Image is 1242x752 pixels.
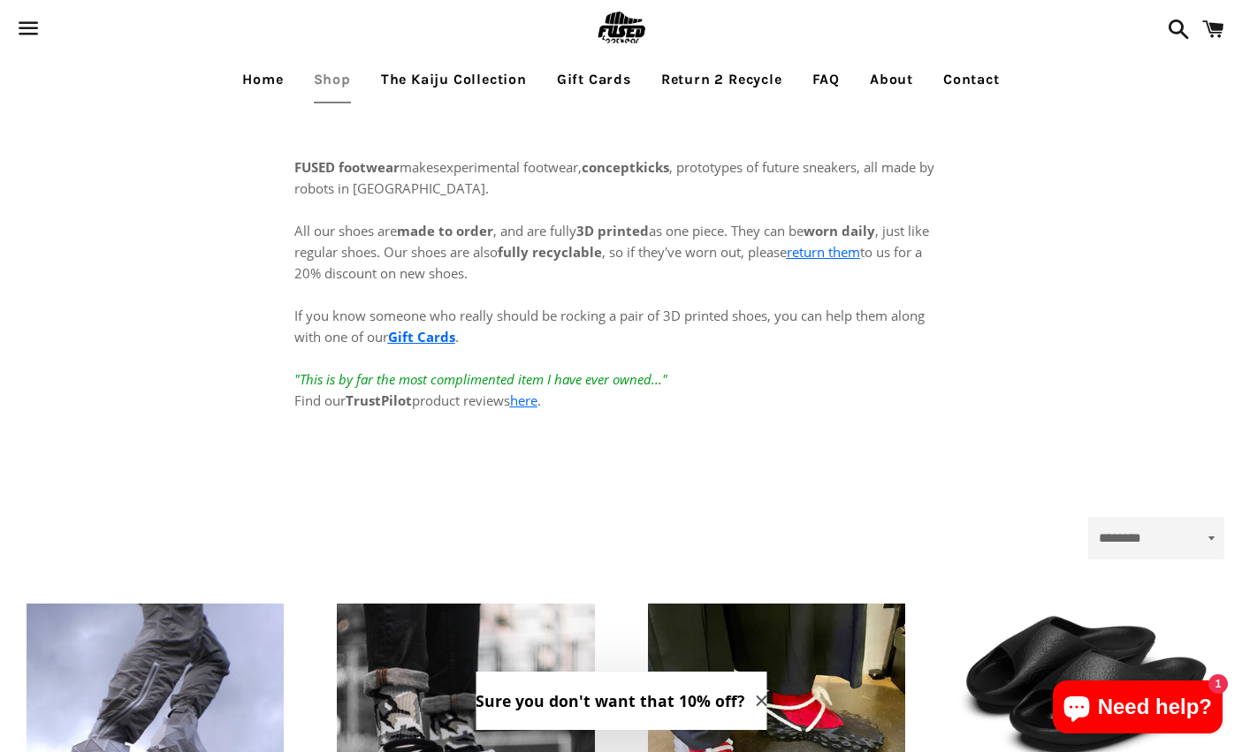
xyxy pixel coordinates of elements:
[294,370,667,388] em: "This is by far the most complimented item I have ever owned..."
[397,222,493,239] strong: made to order
[648,57,796,102] a: Return 2 Recycle
[582,158,669,176] strong: conceptkicks
[294,158,400,176] strong: FUSED footwear
[1048,680,1228,738] inbox-online-store-chat: Shopify online store chat
[857,57,926,102] a: About
[301,57,364,102] a: Shop
[576,222,649,239] strong: 3D printed
[799,57,853,102] a: FAQ
[294,199,949,411] p: All our shoes are , and are fully as one piece. They can be , just like regular shoes. Our shoes ...
[544,57,644,102] a: Gift Cards
[498,243,602,261] strong: fully recyclable
[368,57,540,102] a: The Kaiju Collection
[294,158,439,176] span: makes
[787,243,860,261] a: return them
[930,57,1013,102] a: Contact
[294,158,934,197] span: experimental footwear, , prototypes of future sneakers, all made by robots in [GEOGRAPHIC_DATA].
[510,391,537,409] a: here
[346,391,412,409] strong: TrustPilot
[388,328,455,346] a: Gift Cards
[804,222,875,239] strong: worn daily
[229,57,296,102] a: Home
